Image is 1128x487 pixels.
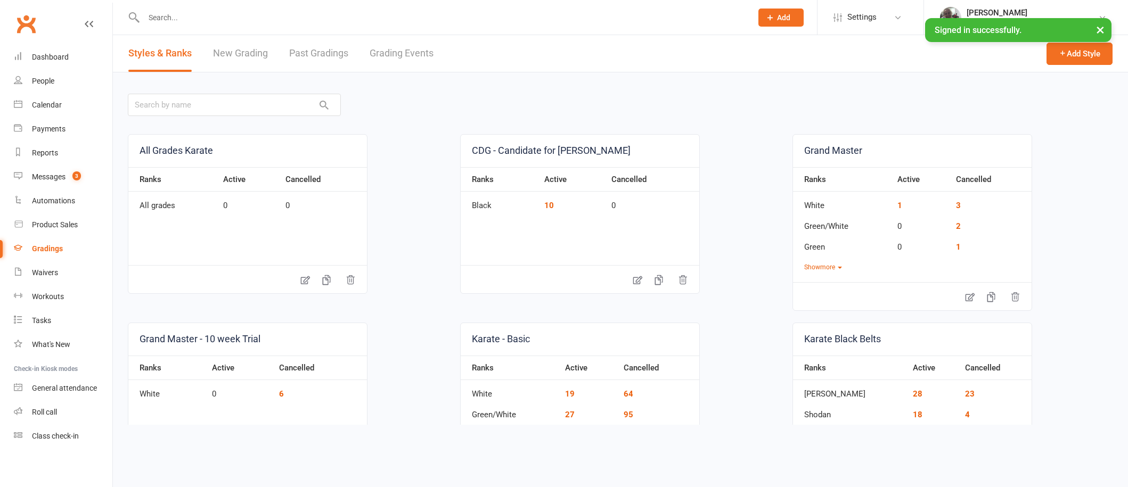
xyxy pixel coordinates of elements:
a: What's New [14,333,112,357]
a: Grading Events [370,35,434,72]
td: 0 [207,380,274,401]
th: Active [218,167,280,192]
div: Workouts [32,292,64,301]
th: Active [539,167,606,192]
td: 0 [218,192,280,212]
th: Active [207,356,274,380]
a: Waivers [14,261,112,285]
a: Dashboard [14,45,112,69]
a: 18 [913,410,922,419]
input: Search by name [128,94,341,116]
a: 6 [279,389,284,399]
th: Cancelled [274,356,367,380]
div: Gradings [32,244,63,253]
a: Tasks [14,309,112,333]
a: Payments [14,117,112,141]
a: Class kiosk mode [14,424,112,448]
td: Shodan [793,401,908,422]
div: Calendar [32,101,62,109]
a: Grand Master - 10 week Trial [128,323,367,356]
th: Active [908,356,959,380]
span: Settings [847,5,877,29]
a: Styles & Ranks [128,35,192,72]
td: 0 [606,192,699,212]
div: Product Sales [32,220,78,229]
a: Grand Master [793,135,1032,167]
td: White [128,380,207,401]
td: [PERSON_NAME] [793,380,908,401]
td: White [461,380,560,401]
a: 1 [897,201,902,210]
a: 28 [913,389,922,399]
th: Active [560,356,618,380]
a: Karate - Basic [461,323,699,356]
td: Green/White [793,212,892,233]
div: Reports [32,148,58,157]
div: Payments [32,125,66,133]
a: Workouts [14,285,112,309]
div: [PERSON_NAME] [967,8,1098,18]
th: Cancelled [960,356,1032,380]
a: All Grades Karate [128,135,367,167]
a: 23 [965,389,975,399]
th: Active [892,167,951,192]
td: Green [793,233,892,254]
td: Green [461,422,560,442]
a: Reports [14,141,112,165]
div: Black Belt Martial Arts [PERSON_NAME] [967,18,1098,27]
button: Add [758,9,804,27]
a: Calendar [14,93,112,117]
th: Ranks [461,167,539,192]
a: Messages 3 [14,165,112,189]
a: Roll call [14,400,112,424]
button: Showmore [804,262,842,273]
th: Cancelled [280,167,367,192]
a: People [14,69,112,93]
a: New Grading [213,35,268,72]
div: People [32,77,54,85]
div: Waivers [32,268,58,277]
th: Ranks [128,356,207,380]
td: Green/White [461,401,560,422]
th: Ranks [793,167,892,192]
td: 0 [280,192,367,212]
td: All grades [128,192,218,212]
th: Cancelled [618,356,699,380]
span: Signed in successfully. [935,25,1021,35]
a: Automations [14,189,112,213]
th: Ranks [461,356,560,380]
div: Class check-in [32,432,79,440]
a: Product Sales [14,213,112,237]
a: 3 [956,201,961,210]
th: Cancelled [606,167,699,192]
div: What's New [32,340,70,349]
td: Nidan [793,422,908,442]
a: 27 [565,410,575,419]
div: Dashboard [32,53,69,61]
span: Add [777,13,790,22]
a: Clubworx [13,11,39,37]
th: Ranks [793,356,908,380]
button: × [1091,18,1110,41]
a: 19 [565,389,575,399]
a: 4 [965,410,970,419]
input: Search... [141,10,745,25]
div: Roll call [32,408,57,416]
td: White [793,192,892,212]
a: Gradings [14,237,112,261]
div: Messages [32,172,66,181]
a: Karate Black Belts [793,323,1032,356]
th: Ranks [128,167,218,192]
span: 3 [72,171,81,180]
a: 1 [956,242,961,252]
th: Cancelled [951,167,1032,192]
a: CDG - Candidate for [PERSON_NAME] [461,135,699,167]
button: Add Style [1047,43,1113,65]
div: General attendance [32,384,97,392]
a: 64 [624,389,633,399]
a: 95 [624,410,633,419]
a: 2 [956,221,961,231]
a: General attendance kiosk mode [14,376,112,400]
a: Past Gradings [289,35,348,72]
div: Tasks [32,316,51,325]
